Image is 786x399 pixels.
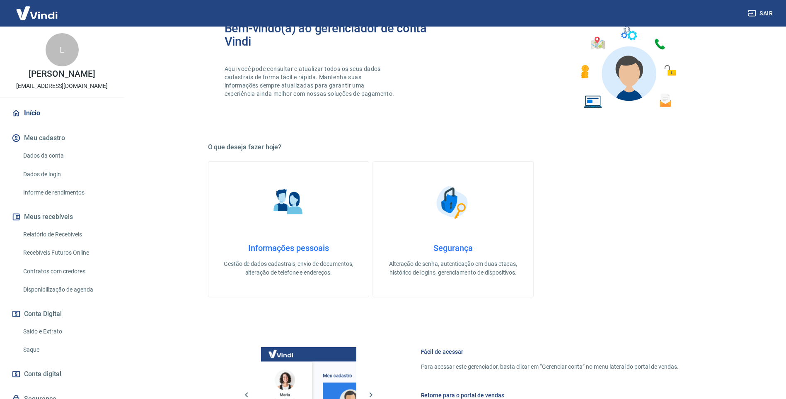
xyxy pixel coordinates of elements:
[46,33,79,66] div: L
[10,129,114,147] button: Meu cadastro
[208,143,699,151] h5: O que deseja fazer hoje?
[386,260,520,277] p: Alteração de senha, autenticação em duas etapas, histórico de logins, gerenciamento de dispositivos.
[10,305,114,323] button: Conta Digital
[24,368,61,380] span: Conta digital
[222,260,356,277] p: Gestão de dados cadastrais, envio de documentos, alteração de telefone e endereços.
[20,226,114,243] a: Relatório de Recebíveis
[16,82,108,90] p: [EMAIL_ADDRESS][DOMAIN_NAME]
[10,0,64,26] img: Vindi
[20,244,114,261] a: Recebíveis Futuros Online
[10,104,114,122] a: Início
[746,6,776,21] button: Sair
[20,184,114,201] a: Informe de rendimentos
[573,22,682,113] img: Imagem de um avatar masculino com diversos icones exemplificando as funcionalidades do gerenciado...
[421,348,679,356] h6: Fácil de acessar
[208,161,369,297] a: Informações pessoaisInformações pessoaisGestão de dados cadastrais, envio de documentos, alteraçã...
[20,323,114,340] a: Saldo e Extrato
[372,161,534,297] a: SegurançaSegurançaAlteração de senha, autenticação em duas etapas, histórico de logins, gerenciam...
[20,147,114,164] a: Dados da conta
[225,65,396,98] p: Aqui você pode consultar e atualizar todos os seus dados cadastrais de forma fácil e rápida. Mant...
[20,341,114,358] a: Saque
[20,263,114,280] a: Contratos com credores
[225,22,453,48] h2: Bem-vindo(a) ao gerenciador de conta Vindi
[421,363,679,371] p: Para acessar este gerenciador, basta clicar em “Gerenciar conta” no menu lateral do portal de ven...
[432,182,474,223] img: Segurança
[29,70,95,78] p: [PERSON_NAME]
[10,208,114,226] button: Meus recebíveis
[268,182,309,223] img: Informações pessoais
[10,365,114,383] a: Conta digital
[20,281,114,298] a: Disponibilização de agenda
[386,243,520,253] h4: Segurança
[20,166,114,183] a: Dados de login
[222,243,356,253] h4: Informações pessoais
